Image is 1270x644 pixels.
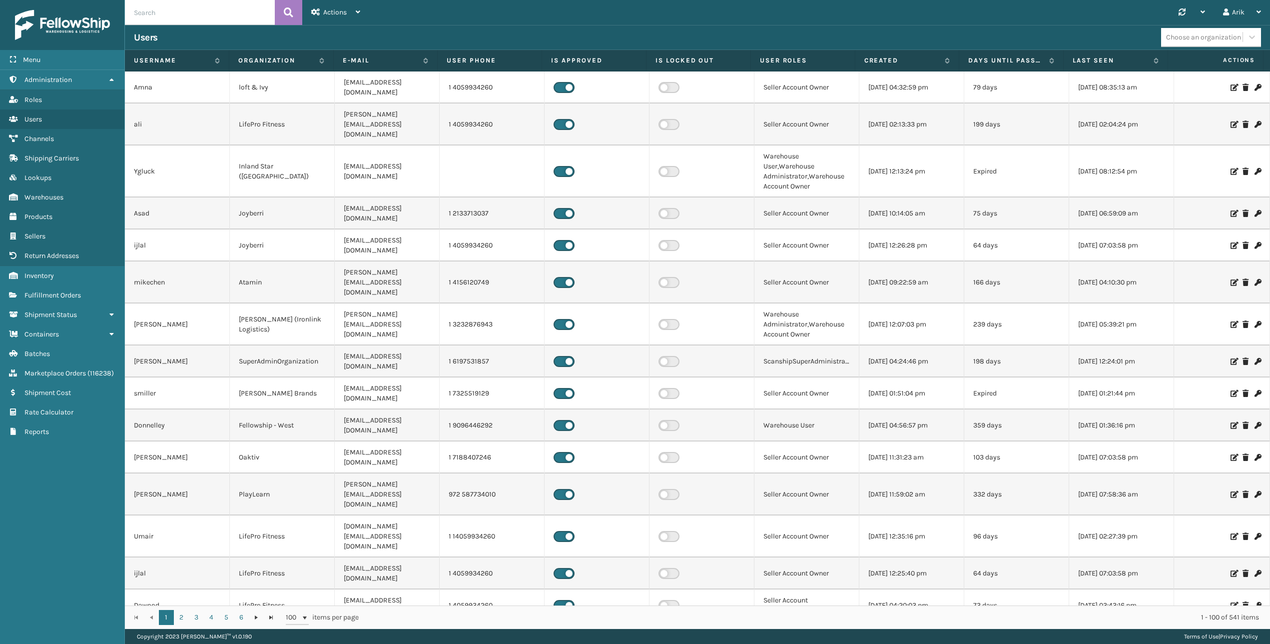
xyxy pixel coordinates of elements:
[1231,210,1237,217] i: Edit
[440,377,545,409] td: 1 7325519129
[267,613,275,621] span: Go to the last page
[1243,533,1249,540] i: Delete
[230,261,335,303] td: Atamin
[754,303,859,345] td: Warehouse Administrator,Warehouse Account Owner
[335,409,440,441] td: [EMAIL_ADDRESS][DOMAIN_NAME]
[125,145,230,197] td: Ygluck
[859,145,964,197] td: [DATE] 12:13:24 pm
[1231,454,1237,461] i: Edit
[859,261,964,303] td: [DATE] 09:22:59 am
[440,103,545,145] td: 1 4059934260
[204,610,219,625] a: 4
[125,261,230,303] td: mikechen
[1243,454,1249,461] i: Delete
[1231,121,1237,128] i: Edit
[754,473,859,515] td: Seller Account Owner
[1255,390,1261,397] i: Change Password
[754,145,859,197] td: Warehouse User,Warehouse Administrator,Warehouse Account Owner
[286,612,301,622] span: 100
[440,197,545,229] td: 1 2133713037
[1069,103,1174,145] td: [DATE] 02:04:24 pm
[1069,229,1174,261] td: [DATE] 07:03:58 pm
[24,134,54,143] span: Channels
[440,557,545,589] td: 1 4059934260
[964,197,1069,229] td: 75 days
[230,515,335,557] td: LifePro Fitness
[1255,321,1261,328] i: Change Password
[859,103,964,145] td: [DATE] 02:13:33 pm
[754,557,859,589] td: Seller Account Owner
[859,557,964,589] td: [DATE] 12:25:40 pm
[1255,454,1261,461] i: Change Password
[335,103,440,145] td: [PERSON_NAME][EMAIL_ADDRESS][DOMAIN_NAME]
[964,103,1069,145] td: 199 days
[234,610,249,625] a: 6
[24,330,59,338] span: Containers
[1069,515,1174,557] td: [DATE] 02:27:39 pm
[859,589,964,621] td: [DATE] 04:20:03 pm
[1171,52,1261,68] span: Actions
[15,10,110,40] img: logo
[754,197,859,229] td: Seller Account Owner
[1243,242,1249,249] i: Delete
[1255,422,1261,429] i: Change Password
[1069,441,1174,473] td: [DATE] 07:03:58 pm
[1166,32,1241,42] div: Choose an organization
[230,441,335,473] td: Oaktiv
[964,515,1069,557] td: 96 days
[230,345,335,377] td: SuperAdminOrganization
[1231,279,1237,286] i: Edit
[1243,390,1249,397] i: Delete
[125,377,230,409] td: smiller
[1231,168,1237,175] i: Edit
[189,610,204,625] a: 3
[754,261,859,303] td: Seller Account Owner
[335,557,440,589] td: [EMAIL_ADDRESS][DOMAIN_NAME]
[964,557,1069,589] td: 64 days
[24,408,73,416] span: Rate Calculator
[1069,589,1174,621] td: [DATE] 03:43:16 pm
[1243,84,1249,91] i: Delete
[1243,321,1249,328] i: Delete
[343,56,419,65] label: E-mail
[159,610,174,625] a: 1
[440,345,545,377] td: 1 6197531857
[24,154,79,162] span: Shipping Carriers
[230,589,335,621] td: LifePro Fitness
[125,197,230,229] td: Asad
[125,589,230,621] td: Dawood
[1255,242,1261,249] i: Change Password
[23,55,40,64] span: Menu
[1255,168,1261,175] i: Change Password
[230,71,335,103] td: loft & Ivy
[964,409,1069,441] td: 359 days
[238,56,314,65] label: Organization
[1255,533,1261,540] i: Change Password
[264,610,279,625] a: Go to the last page
[440,261,545,303] td: 1 4156120749
[24,115,42,123] span: Users
[964,71,1069,103] td: 79 days
[24,212,52,221] span: Products
[24,251,79,260] span: Return Addresses
[1243,168,1249,175] i: Delete
[551,56,637,65] label: Is Approved
[968,56,1044,65] label: Days until password expires
[1243,491,1249,498] i: Delete
[754,441,859,473] td: Seller Account Owner
[864,56,940,65] label: Created
[219,610,234,625] a: 5
[964,473,1069,515] td: 332 days
[1231,491,1237,498] i: Edit
[1231,84,1237,91] i: Edit
[125,103,230,145] td: ali
[335,441,440,473] td: [EMAIL_ADDRESS][DOMAIN_NAME]
[125,303,230,345] td: [PERSON_NAME]
[1231,242,1237,249] i: Edit
[230,409,335,441] td: Fellowship - West
[125,557,230,589] td: ijlal
[230,557,335,589] td: LifePro Fitness
[447,56,533,65] label: User phone
[1231,358,1237,365] i: Edit
[335,377,440,409] td: [EMAIL_ADDRESS][DOMAIN_NAME]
